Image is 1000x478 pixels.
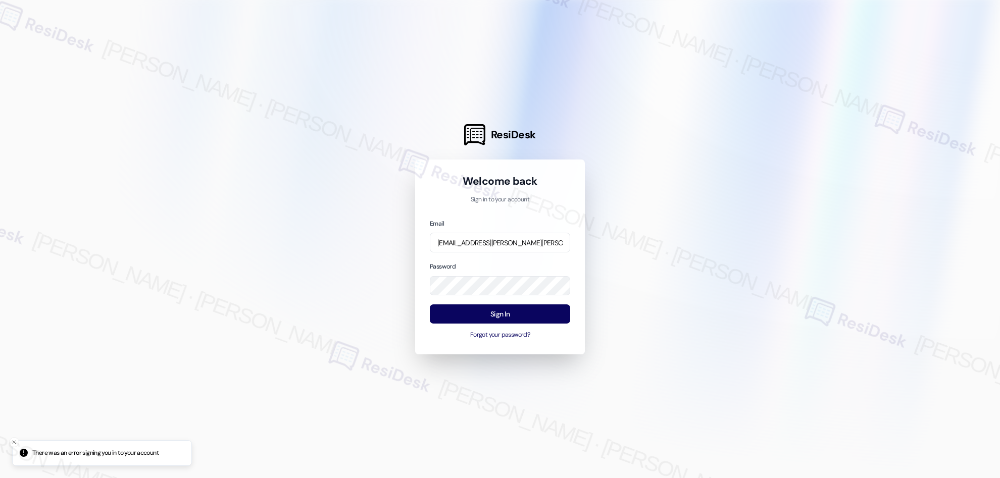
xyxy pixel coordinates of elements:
[430,262,456,271] label: Password
[430,195,570,204] p: Sign in to your account
[430,174,570,188] h1: Welcome back
[430,233,570,252] input: name@example.com
[9,437,19,447] button: Close toast
[491,128,536,142] span: ResiDesk
[464,124,485,145] img: ResiDesk Logo
[430,220,444,228] label: Email
[430,304,570,324] button: Sign In
[430,331,570,340] button: Forgot your password?
[32,449,159,458] p: There was an error signing you in to your account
